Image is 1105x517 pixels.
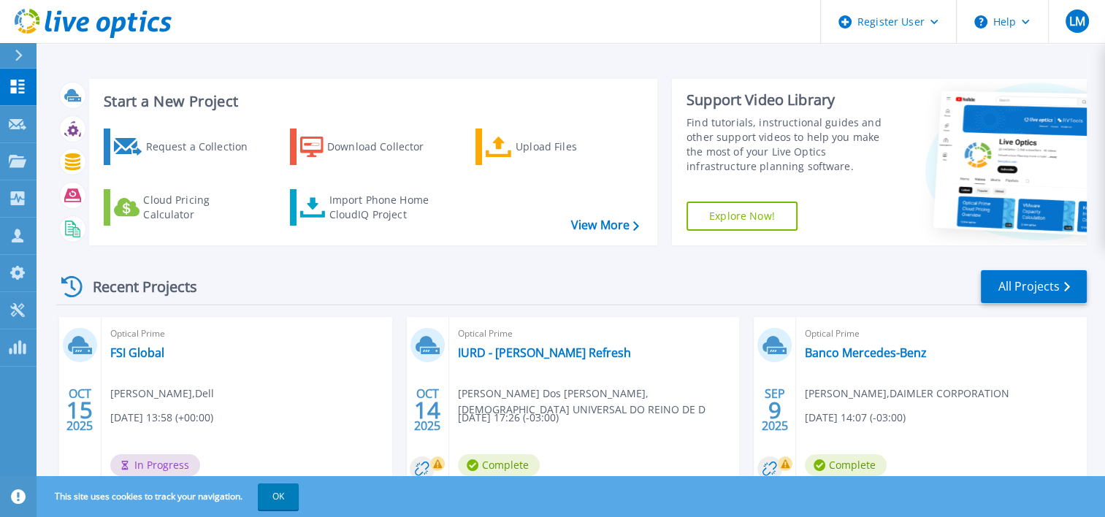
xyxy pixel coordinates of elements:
[981,270,1087,303] a: All Projects
[66,404,93,416] span: 15
[110,386,214,402] span: [PERSON_NAME] , Dell
[458,386,740,418] span: [PERSON_NAME] Dos [PERSON_NAME] , [DEMOGRAPHIC_DATA] UNIVERSAL DO REINO DE D
[458,410,559,426] span: [DATE] 17:26 (-03:00)
[805,454,887,476] span: Complete
[475,129,638,165] a: Upload Files
[687,202,798,231] a: Explore Now!
[327,132,444,161] div: Download Collector
[145,132,262,161] div: Request a Collection
[104,129,267,165] a: Request a Collection
[571,218,639,232] a: View More
[805,326,1078,342] span: Optical Prime
[143,193,260,222] div: Cloud Pricing Calculator
[761,383,789,437] div: SEP 2025
[687,91,895,110] div: Support Video Library
[805,386,1009,402] span: [PERSON_NAME] , DAIMLER CORPORATION
[104,189,267,226] a: Cloud Pricing Calculator
[258,483,299,510] button: OK
[413,383,441,437] div: OCT 2025
[805,345,927,360] a: Banco Mercedes-Benz
[104,93,638,110] h3: Start a New Project
[458,326,731,342] span: Optical Prime
[768,404,781,416] span: 9
[458,345,631,360] a: IURD - [PERSON_NAME] Refresh
[458,454,540,476] span: Complete
[110,454,200,476] span: In Progress
[290,129,453,165] a: Download Collector
[687,115,895,174] div: Find tutorials, instructional guides and other support videos to help you make the most of your L...
[66,383,93,437] div: OCT 2025
[414,404,440,416] span: 14
[110,345,164,360] a: FSI Global
[805,410,906,426] span: [DATE] 14:07 (-03:00)
[40,483,299,510] span: This site uses cookies to track your navigation.
[110,326,383,342] span: Optical Prime
[1068,15,1085,27] span: LM
[329,193,443,222] div: Import Phone Home CloudIQ Project
[516,132,632,161] div: Upload Files
[56,269,217,305] div: Recent Projects
[110,410,213,426] span: [DATE] 13:58 (+00:00)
